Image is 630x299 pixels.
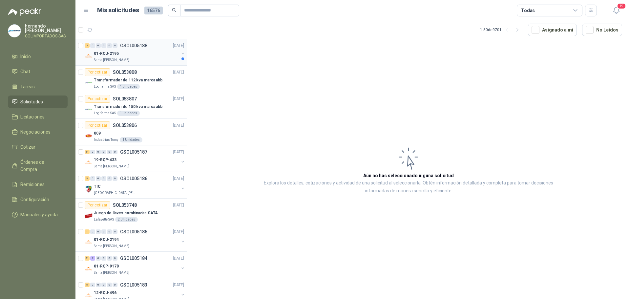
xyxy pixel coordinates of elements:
[173,96,184,102] p: [DATE]
[20,53,31,60] span: Inicio
[101,150,106,154] div: 0
[173,43,184,49] p: [DATE]
[172,8,177,12] span: search
[96,256,101,261] div: 0
[97,6,139,15] h1: Mis solicitudes
[85,95,110,103] div: Por cotizar
[113,256,117,261] div: 0
[20,181,45,188] span: Remisiones
[85,175,185,196] a: 3 0 0 0 0 0 GSOL005186[DATE] Company LogoTIC[GEOGRAPHIC_DATA][PERSON_NAME]
[94,57,129,63] p: Santa [PERSON_NAME]
[8,156,68,176] a: Órdenes de Compra
[20,143,35,151] span: Cotizar
[85,52,93,60] img: Company Logo
[75,66,187,92] a: Por cotizarSOL053808[DATE] Company LogoTransformador de 112 kva marca abbLogifarma SAS1 Unidades
[120,229,147,234] p: GSOL005185
[528,24,577,36] button: Asignado a mi
[75,119,187,145] a: Por cotizarSOL053806[DATE] Company Logo009Industrias Tomy1 Unidades
[94,290,116,296] p: 12-RQU-496
[107,229,112,234] div: 0
[113,150,117,154] div: 0
[90,229,95,234] div: 0
[94,183,101,190] p: TIC
[85,68,110,76] div: Por cotizar
[8,80,68,93] a: Tareas
[85,132,93,140] img: Company Logo
[85,229,90,234] div: 1
[85,201,110,209] div: Por cotizar
[85,256,90,261] div: 61
[107,150,112,154] div: 0
[173,149,184,155] p: [DATE]
[94,51,119,57] p: 01-RQU-2195
[107,283,112,287] div: 0
[94,111,116,116] p: Logifarma SAS
[94,84,116,89] p: Logifarma SAS
[90,150,95,154] div: 0
[85,105,93,113] img: Company Logo
[94,137,118,142] p: Industrias Tomy
[96,229,101,234] div: 0
[117,111,140,116] div: 1 Unidades
[8,25,21,37] img: Company Logo
[25,34,68,38] p: COLIMPORTADOS SAS
[8,8,41,16] img: Logo peakr
[75,92,187,119] a: Por cotizarSOL053807[DATE] Company LogoTransformador de 150 kva marca abbLogifarma SAS1 Unidades
[617,3,626,9] span: 19
[101,283,106,287] div: 0
[173,255,184,262] p: [DATE]
[117,84,140,89] div: 1 Unidades
[94,237,119,243] p: 01-RQU-2194
[20,98,43,105] span: Solicitudes
[115,217,138,222] div: 2 Unidades
[107,43,112,48] div: 0
[173,202,184,208] p: [DATE]
[120,283,147,287] p: GSOL005183
[20,159,61,173] span: Órdenes de Compra
[8,208,68,221] a: Manuales y ayuda
[120,176,147,181] p: GSOL005186
[94,164,129,169] p: Santa [PERSON_NAME]
[8,111,68,123] a: Licitaciones
[363,172,454,179] h3: Aún no has seleccionado niguna solicitud
[8,178,68,191] a: Remisiones
[85,228,185,249] a: 1 0 0 0 0 0 GSOL005185[DATE] Company Logo01-RQU-2194Santa [PERSON_NAME]
[101,229,106,234] div: 0
[90,176,95,181] div: 0
[120,150,147,154] p: GSOL005187
[120,43,147,48] p: GSOL005188
[8,193,68,206] a: Configuración
[113,123,137,128] p: SOL053806
[113,229,117,234] div: 0
[173,176,184,182] p: [DATE]
[94,130,101,137] p: 009
[94,157,116,163] p: 19-RQP-433
[90,283,95,287] div: 0
[94,104,162,110] p: Transformador de 150 kva marca abb
[113,203,137,207] p: SOL053748
[113,176,117,181] div: 0
[173,122,184,129] p: [DATE]
[94,210,158,216] p: Juego de llaves combinadas SATA
[85,283,90,287] div: 5
[94,263,119,269] p: 01-RQP-9178
[8,141,68,153] a: Cotizar
[94,77,162,83] p: Transformador de 112 kva marca abb
[101,176,106,181] div: 0
[20,113,45,120] span: Licitaciones
[113,96,137,101] p: SOL053807
[85,79,93,87] img: Company Logo
[20,196,49,203] span: Configuración
[85,212,93,220] img: Company Logo
[113,70,137,75] p: SOL053808
[8,126,68,138] a: Negociaciones
[173,69,184,75] p: [DATE]
[120,256,147,261] p: GSOL005184
[173,229,184,235] p: [DATE]
[90,43,95,48] div: 0
[480,25,523,35] div: 1 - 50 de 9701
[107,256,112,261] div: 0
[20,83,35,90] span: Tareas
[96,176,101,181] div: 0
[94,244,129,249] p: Santa [PERSON_NAME]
